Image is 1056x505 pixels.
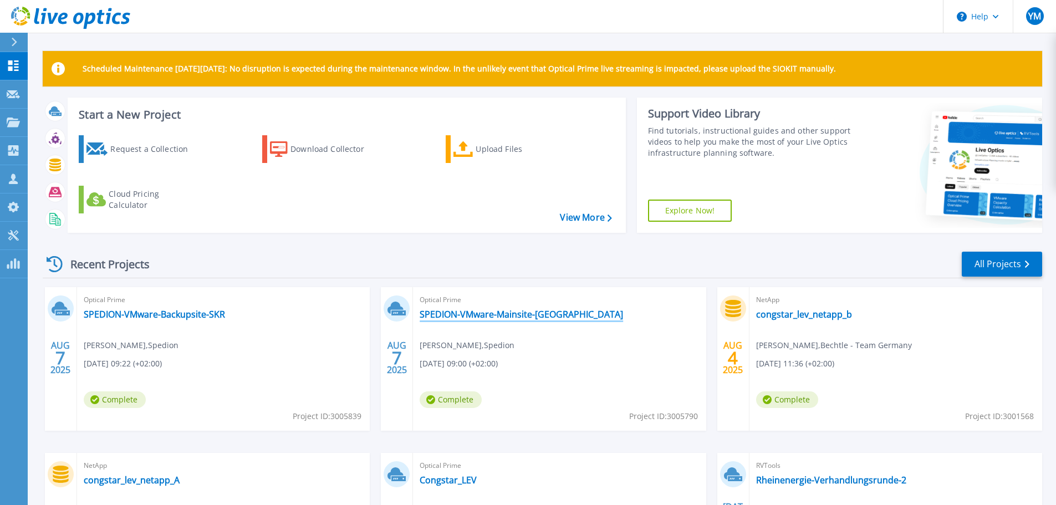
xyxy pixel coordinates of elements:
a: Request a Collection [79,135,202,163]
a: Upload Files [446,135,569,163]
div: Cloud Pricing Calculator [109,188,197,211]
div: AUG 2025 [50,338,71,378]
p: Scheduled Maintenance [DATE][DATE]: No disruption is expected during the maintenance window. In t... [83,64,836,73]
div: Upload Files [476,138,564,160]
span: Complete [420,391,482,408]
a: Congstar_LEV [420,475,477,486]
a: Cloud Pricing Calculator [79,186,202,213]
span: Optical Prime [420,294,699,306]
a: Rheinenergie-Verhandlungsrunde-2 [756,475,906,486]
span: NetApp [84,460,363,472]
span: [DATE] 09:22 (+02:00) [84,358,162,370]
div: Support Video Library [648,106,855,121]
a: SPEDION-VMware-Backupsite-SKR [84,309,225,320]
div: AUG 2025 [722,338,743,378]
span: 4 [728,353,738,363]
span: [DATE] 09:00 (+02:00) [420,358,498,370]
span: Complete [84,391,146,408]
span: Complete [756,391,818,408]
span: Optical Prime [420,460,699,472]
span: [DATE] 11:36 (+02:00) [756,358,834,370]
span: Project ID: 3001568 [965,410,1034,422]
span: Optical Prime [84,294,363,306]
a: Explore Now! [648,200,732,222]
span: 7 [392,353,402,363]
div: Recent Projects [43,251,165,278]
h3: Start a New Project [79,109,611,121]
span: [PERSON_NAME] , Bechtle - Team Germany [756,339,912,351]
span: NetApp [756,294,1035,306]
a: All Projects [962,252,1042,277]
div: Request a Collection [110,138,199,160]
a: View More [560,212,611,223]
span: [PERSON_NAME] , Spedion [84,339,178,351]
span: YM [1028,12,1041,21]
div: AUG 2025 [386,338,407,378]
span: 7 [55,353,65,363]
div: Find tutorials, instructional guides and other support videos to help you make the most of your L... [648,125,855,159]
span: Project ID: 3005790 [629,410,698,422]
a: SPEDION-VMware-Mainsite-[GEOGRAPHIC_DATA] [420,309,623,320]
span: Project ID: 3005839 [293,410,361,422]
a: congstar_lev_netapp_A [84,475,180,486]
div: Download Collector [290,138,379,160]
span: RVTools [756,460,1035,472]
a: congstar_lev_netapp_b [756,309,852,320]
a: Download Collector [262,135,386,163]
span: [PERSON_NAME] , Spedion [420,339,514,351]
